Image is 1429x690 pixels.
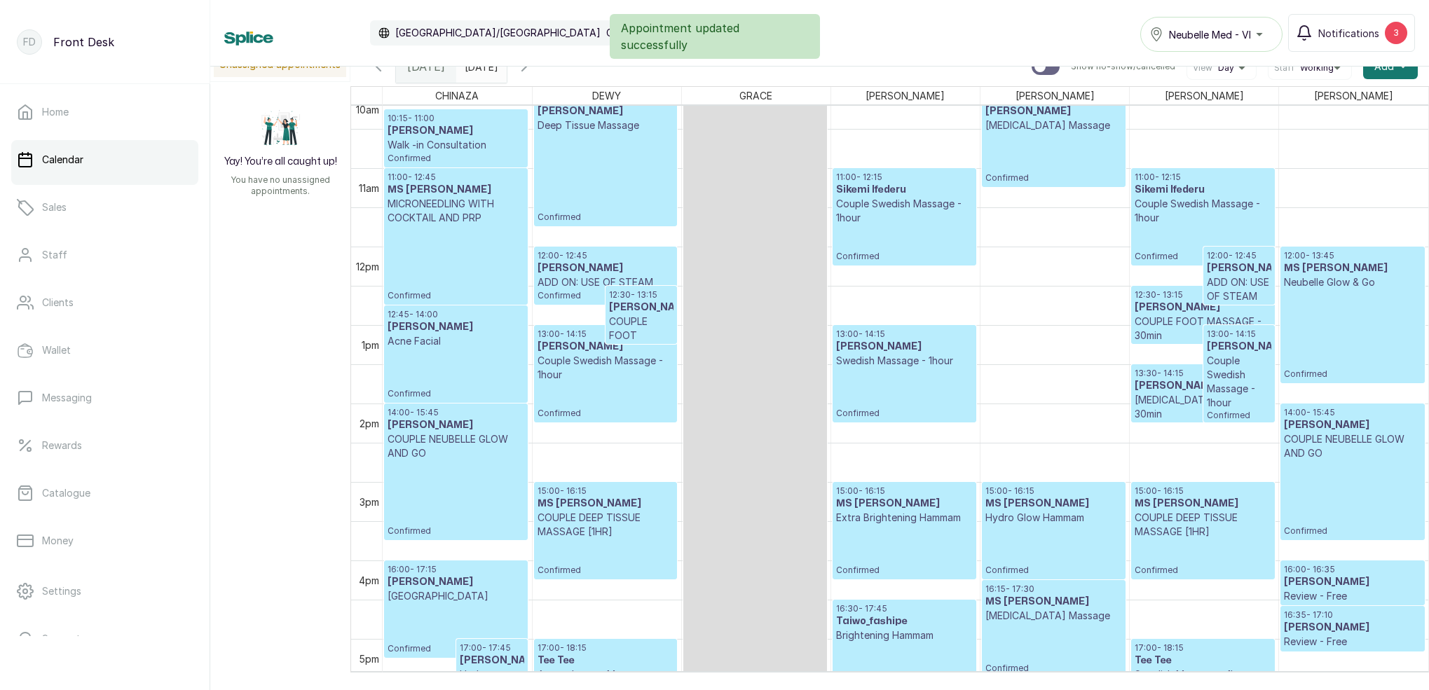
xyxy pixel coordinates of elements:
p: Confirmed [538,132,674,223]
p: Confirmed [985,525,1122,576]
a: Wallet [11,331,198,370]
p: Confirmed [1284,460,1421,537]
p: COUPLE DEEP TISSUE MASSAGE [1HR] [538,511,674,539]
h3: [PERSON_NAME] [1135,301,1271,315]
p: You have no unassigned appointments. [219,174,342,197]
h3: [PERSON_NAME] [985,104,1122,118]
h3: [PERSON_NAME] [1284,575,1421,589]
p: [MEDICAL_DATA] Massage - 30min [1135,393,1271,421]
h3: [PERSON_NAME] [609,301,674,315]
p: Brightening Hammam [836,628,973,642]
h3: MS [PERSON_NAME] [388,183,524,197]
p: Messaging [42,391,92,405]
h3: Sikemi Ifederu [1135,183,1271,197]
h3: Tee Tee [538,654,674,668]
p: 13:30 - 14:15 [1135,368,1271,379]
button: StaffWorking [1274,62,1346,74]
span: CHINAZA [432,87,481,104]
p: Home [42,105,69,119]
p: Couple Swedish Massage - 1hour [1135,197,1271,225]
p: Extra Brightening Hammam [836,511,973,525]
h3: MS [PERSON_NAME] [985,497,1122,511]
h3: Taiwo_fashipe [836,614,973,628]
span: Working [1300,62,1334,74]
p: Confirmed [836,368,973,419]
p: 14:00 - 15:45 [388,407,524,418]
h2: Yay! You’re all caught up! [224,155,337,169]
p: 14:00 - 15:45 [1284,407,1421,418]
p: Walk -in Consultation [388,138,524,152]
p: Confirmed [538,289,674,301]
div: 5pm [356,651,382,666]
h3: MS [PERSON_NAME] [985,595,1122,609]
p: Money [42,534,74,548]
p: [GEOGRAPHIC_DATA] [388,589,524,603]
span: Day [1218,62,1234,74]
a: Clients [11,283,198,322]
span: Add [1374,60,1394,74]
p: Swedish Massage - 1hour [1135,668,1271,682]
p: 13:00 - 14:15 [1207,329,1271,340]
p: Rewards [42,439,82,453]
span: [PERSON_NAME] [1013,87,1098,104]
div: 12pm [353,259,382,274]
p: Confirmed [985,623,1122,674]
p: ADD ON: USE OF STEAM [538,275,674,289]
p: COUPLE FOOT MASSAGE - 30min [609,315,674,371]
p: Show no-show/cancelled [1071,61,1175,72]
p: COUPLE NEUBELLE GLOW AND GO [388,432,524,460]
p: Support [42,632,81,646]
p: Confirmed [538,539,674,576]
p: 17:00 - 18:15 [1135,642,1271,654]
p: Settings [42,584,81,598]
h3: MS [PERSON_NAME] [1284,261,1421,275]
span: [PERSON_NAME] [1311,87,1396,104]
p: Swedish Massage - 1hour [836,354,973,368]
p: Catalogue [42,486,90,500]
p: [MEDICAL_DATA] Massage [985,609,1122,623]
h3: [PERSON_NAME] [1207,340,1271,354]
h3: [PERSON_NAME] [388,124,524,138]
h3: [PERSON_NAME] [1135,379,1271,393]
p: Confirmed [388,348,524,399]
p: Hydro Glow Hammam [985,511,1122,525]
p: 12:30 - 13:15 [1135,289,1271,301]
h3: Tee Tee [1135,654,1271,668]
p: 10:15 - 11:00 [388,113,524,124]
div: 3pm [357,495,382,509]
p: COUPLE DEEP TISSUE MASSAGE [1HR] [1135,511,1271,539]
p: Clients [42,296,74,310]
p: Deep Tissue Massage [538,118,674,132]
p: 16:15 - 17:30 [985,584,1122,595]
span: DEWY [589,87,624,104]
p: Appointment updated successfully [621,20,809,53]
p: Staff [42,248,67,262]
h3: MS [PERSON_NAME] [538,497,674,511]
p: Confirmed [1207,410,1271,421]
p: Acne Facial [388,334,524,348]
span: [PERSON_NAME] [863,87,948,104]
h3: [PERSON_NAME] [538,261,674,275]
p: 11:00 - 12:45 [388,172,524,183]
a: Home [11,92,198,132]
p: Calendar [42,153,83,167]
h3: [PERSON_NAME] [460,654,525,668]
p: 15:00 - 16:15 [538,485,674,497]
p: Confirmed [836,525,973,576]
p: 13:00 - 14:15 [836,329,973,340]
span: View [1193,62,1212,74]
p: 11:00 - 12:15 [1135,172,1271,183]
p: 15:00 - 16:15 [1135,485,1271,497]
p: Couple Swedish Massage - 1hour [538,354,674,382]
a: Support [11,619,198,658]
p: Wallet [42,343,71,357]
div: 2pm [357,416,382,431]
p: 12:00 - 12:45 [1207,250,1271,261]
a: Rewards [11,426,198,465]
p: Confirmed [538,382,674,419]
h3: [PERSON_NAME] [388,575,524,589]
h3: MS [PERSON_NAME] [1135,497,1271,511]
p: COUPLE FOOT MASSAGE - 30min [1135,315,1271,343]
p: Confirmed [985,132,1122,184]
p: 12:30 - 13:15 [609,289,674,301]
